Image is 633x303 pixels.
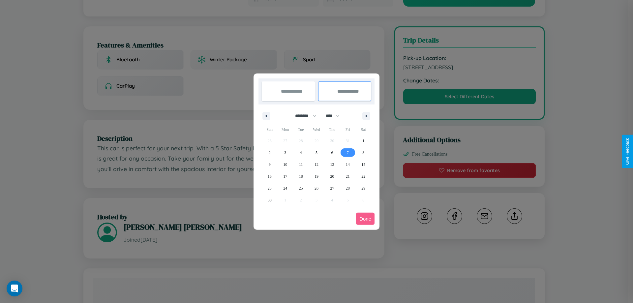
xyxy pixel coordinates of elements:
button: 9 [262,159,277,170]
span: Thu [324,124,340,135]
button: 11 [293,159,309,170]
span: 4 [300,147,302,159]
button: 21 [340,170,355,182]
span: 5 [316,147,317,159]
span: Mon [277,124,293,135]
button: 17 [277,170,293,182]
button: 16 [262,170,277,182]
span: 16 [268,170,272,182]
span: 22 [361,170,365,182]
span: 18 [299,170,303,182]
button: 6 [324,147,340,159]
span: 9 [269,159,271,170]
span: 13 [330,159,334,170]
span: 3 [284,147,286,159]
button: 7 [340,147,355,159]
button: 20 [324,170,340,182]
span: Wed [309,124,324,135]
span: 27 [330,182,334,194]
button: 28 [340,182,355,194]
span: 30 [268,194,272,206]
button: 23 [262,182,277,194]
button: 25 [293,182,309,194]
button: 4 [293,147,309,159]
button: 26 [309,182,324,194]
button: 10 [277,159,293,170]
span: 14 [346,159,350,170]
button: 18 [293,170,309,182]
span: 15 [361,159,365,170]
span: Sat [356,124,371,135]
span: Sun [262,124,277,135]
span: 19 [315,170,318,182]
button: 8 [356,147,371,159]
button: 27 [324,182,340,194]
span: 8 [362,147,364,159]
span: 24 [283,182,287,194]
button: 15 [356,159,371,170]
button: 24 [277,182,293,194]
span: Fri [340,124,355,135]
button: 3 [277,147,293,159]
span: 11 [299,159,303,170]
button: 13 [324,159,340,170]
span: 1 [362,135,364,147]
button: 5 [309,147,324,159]
button: 19 [309,170,324,182]
span: 2 [269,147,271,159]
span: 12 [315,159,318,170]
span: 10 [283,159,287,170]
button: 14 [340,159,355,170]
span: 20 [330,170,334,182]
span: 25 [299,182,303,194]
button: 1 [356,135,371,147]
span: 21 [346,170,350,182]
span: 7 [347,147,349,159]
button: 2 [262,147,277,159]
button: 22 [356,170,371,182]
button: 30 [262,194,277,206]
button: 12 [309,159,324,170]
div: Give Feedback [625,138,630,165]
span: 23 [268,182,272,194]
button: Done [356,213,375,225]
span: 6 [331,147,333,159]
span: 17 [283,170,287,182]
span: 28 [346,182,350,194]
span: 29 [361,182,365,194]
span: 26 [315,182,318,194]
div: Open Intercom Messenger [7,281,22,296]
span: Tue [293,124,309,135]
button: 29 [356,182,371,194]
